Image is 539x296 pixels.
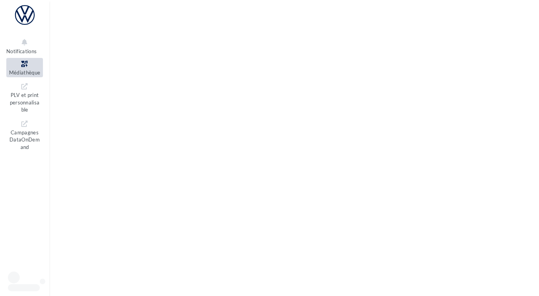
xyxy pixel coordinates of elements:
[6,58,43,77] a: Médiathèque
[6,80,43,115] a: PLV et print personnalisable
[10,90,40,113] span: PLV et print personnalisable
[6,48,37,54] span: Notifications
[9,69,41,76] span: Médiathèque
[6,118,43,152] a: Campagnes DataOnDemand
[9,128,40,150] span: Campagnes DataOnDemand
